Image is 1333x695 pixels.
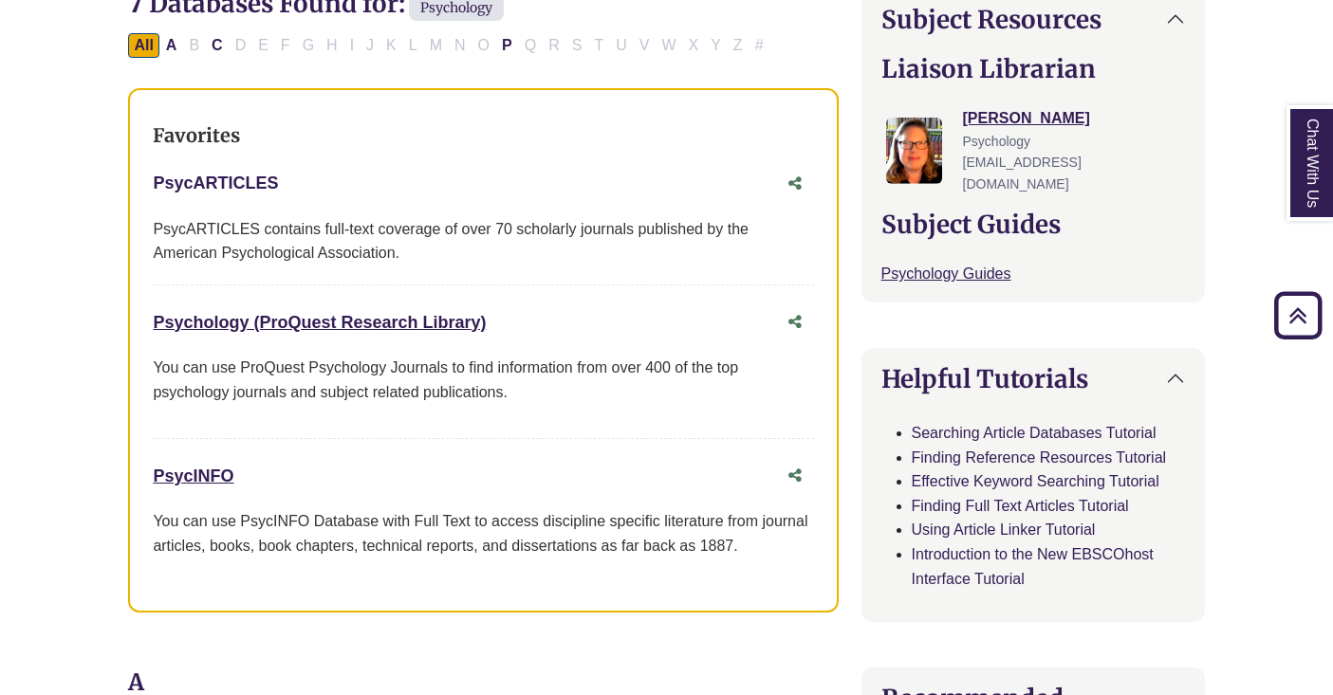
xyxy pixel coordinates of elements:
button: Filter Results C [206,33,229,58]
a: Psychology Guides [881,265,1011,282]
span: Psychology [963,134,1031,149]
div: Alpha-list to filter by first letter of database name [128,36,770,52]
a: PsycINFO [153,466,233,485]
h2: Subject Guides [881,210,1185,239]
a: Using Article Linker Tutorial [912,521,1096,538]
button: Share this database [776,304,814,340]
a: [PERSON_NAME] [963,110,1090,126]
img: Jessica Moore [886,118,943,184]
button: All [128,33,158,58]
div: You can use PsycINFO Database with Full Text to access discipline specific literature from journa... [153,509,813,558]
h2: Liaison Librarian [881,54,1185,83]
a: Searching Article Databases Tutorial [912,425,1157,441]
a: Finding Reference Resources Tutorial [912,449,1167,466]
a: Finding Full Text Articles Tutorial [912,498,1129,514]
button: Helpful Tutorials [862,349,1204,409]
span: [EMAIL_ADDRESS][DOMAIN_NAME] [963,155,1082,191]
div: PsycARTICLES contains full-text coverage of over 70 scholarly journals published by the American ... [153,217,813,265]
a: PsycARTICLES [153,174,278,192]
p: You can use ProQuest Psychology Journals to find information from over 400 of the top psychology ... [153,356,813,404]
button: Share this database [776,166,814,202]
button: Filter Results A [160,33,183,58]
a: Back to Top [1268,302,1328,328]
h3: Favorites [153,124,813,147]
button: Share this database [776,458,814,494]
a: Psychology (ProQuest Research Library) [153,313,486,332]
a: Effective Keyword Searching Tutorial [912,473,1159,489]
button: Filter Results P [496,33,518,58]
a: Introduction to the New EBSCOhost Interface Tutorial [912,546,1154,587]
